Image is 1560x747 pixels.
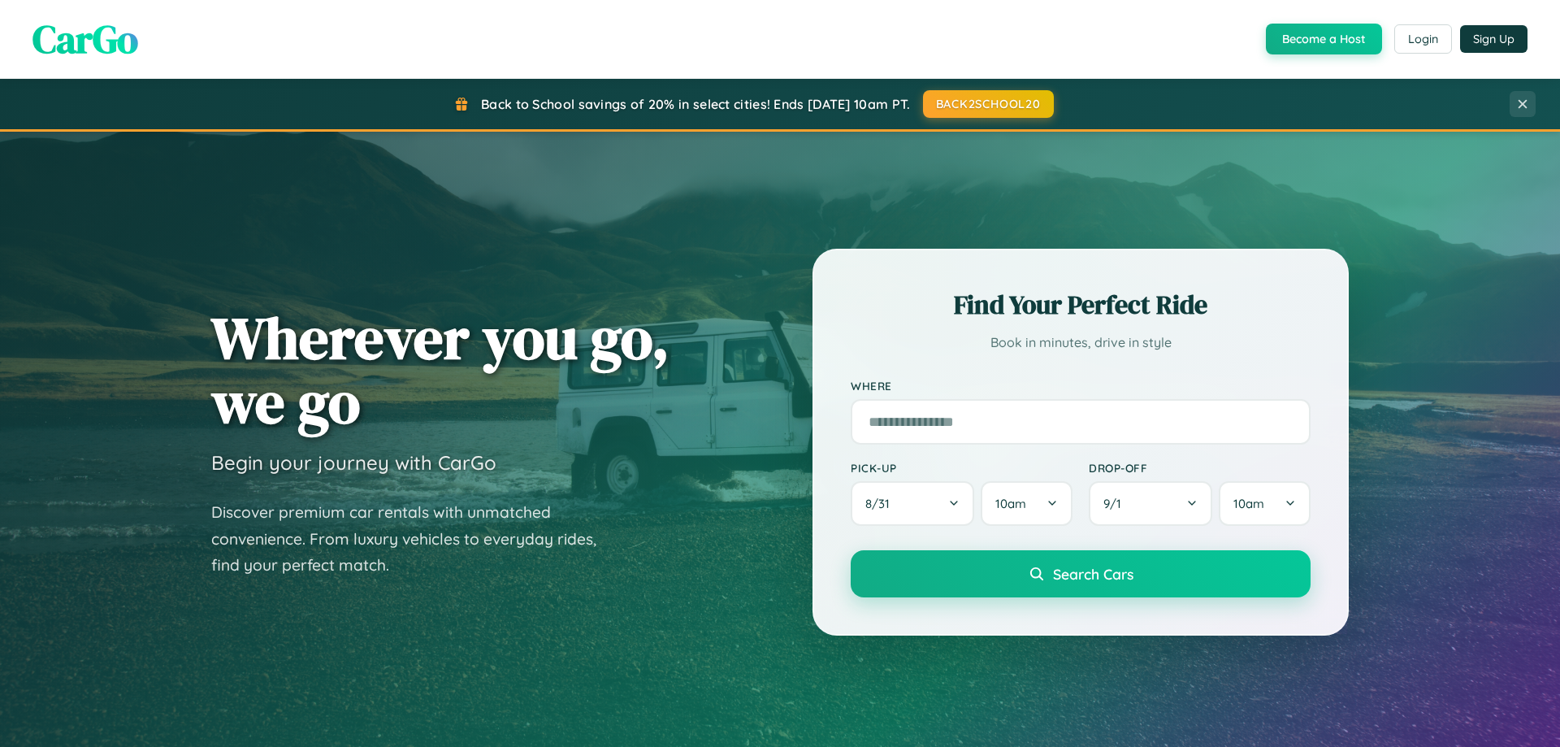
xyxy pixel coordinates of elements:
p: Discover premium car rentals with unmatched convenience. From luxury vehicles to everyday rides, ... [211,499,617,579]
span: CarGo [32,12,138,66]
h2: Find Your Perfect Ride [851,287,1311,323]
p: Book in minutes, drive in style [851,331,1311,354]
button: BACK2SCHOOL20 [923,90,1054,118]
label: Where [851,379,1311,393]
span: Back to School savings of 20% in select cities! Ends [DATE] 10am PT. [481,96,910,112]
label: Drop-off [1089,461,1311,475]
button: Search Cars [851,550,1311,597]
span: 10am [995,496,1026,511]
button: 10am [1219,481,1311,526]
h3: Begin your journey with CarGo [211,450,496,475]
button: Sign Up [1460,25,1527,53]
span: 9 / 1 [1103,496,1129,511]
span: 10am [1233,496,1264,511]
h1: Wherever you go, we go [211,306,669,434]
button: 9/1 [1089,481,1212,526]
button: Become a Host [1266,24,1382,54]
span: Search Cars [1053,565,1133,583]
button: 8/31 [851,481,974,526]
span: 8 / 31 [865,496,898,511]
label: Pick-up [851,461,1072,475]
button: 10am [981,481,1072,526]
button: Login [1394,24,1452,54]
